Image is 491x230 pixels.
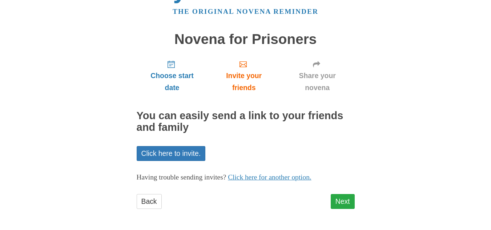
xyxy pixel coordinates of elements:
span: Having trouble sending invites? [137,173,226,181]
a: Back [137,194,162,209]
span: Choose start date [144,70,201,94]
span: Share your novena [287,70,347,94]
a: The original novena reminder [173,8,318,15]
h1: Novena for Prisoners [137,32,355,47]
a: Next [331,194,355,209]
h2: You can easily send a link to your friends and family [137,110,355,133]
a: Click here to invite. [137,146,206,161]
a: Click here for another option. [228,173,311,181]
span: Invite your friends [215,70,273,94]
a: Choose start date [137,54,208,97]
a: Share your novena [280,54,355,97]
a: Invite your friends [208,54,280,97]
